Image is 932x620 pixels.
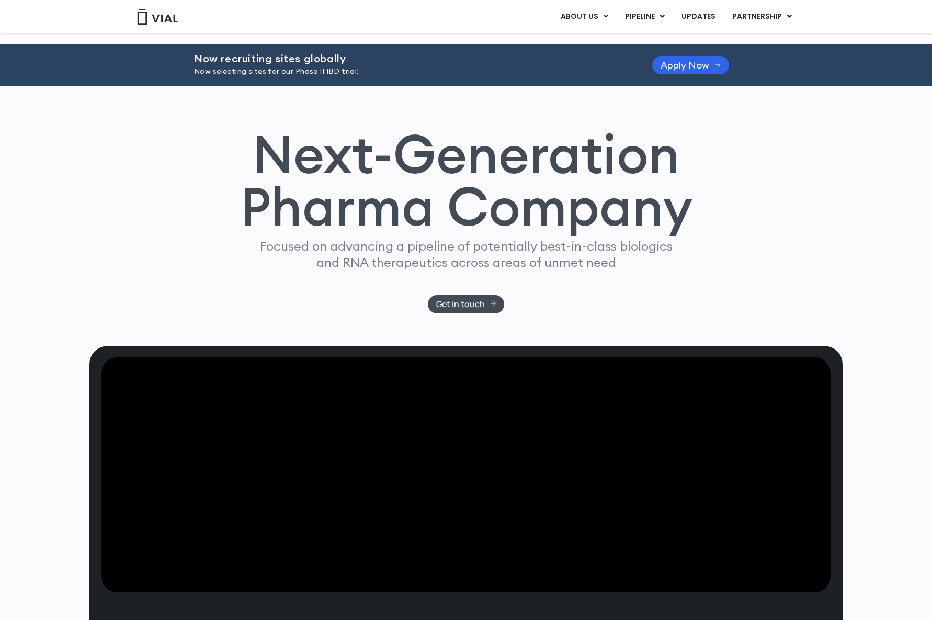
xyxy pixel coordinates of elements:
a: Get in touch [428,295,505,313]
h1: Next-Generation Pharma Company [240,128,692,233]
a: ABOUT USMenu Toggle [552,8,616,26]
p: Focused on advancing a pipeline of potentially best-in-class biologics and RNA therapeutics acros... [255,238,677,270]
a: UPDATES [673,8,723,26]
h2: Now recruiting sites globally [194,53,626,64]
a: PIPELINEMenu Toggle [617,8,673,26]
p: Now selecting sites for our Phase II IBD trial! [194,66,626,77]
span: Get in touch [436,300,485,308]
img: Vial Logo [137,9,178,25]
span: Apply Now [661,61,709,69]
a: PARTNERSHIPMenu Toggle [724,8,800,26]
a: Apply Now [652,56,729,74]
